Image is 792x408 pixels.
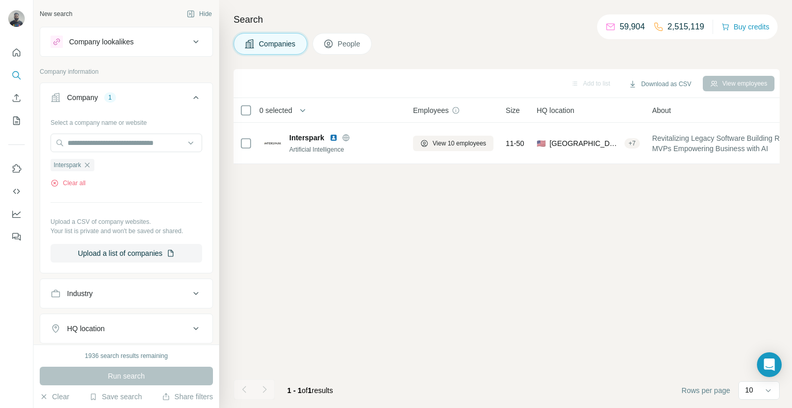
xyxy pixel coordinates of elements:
div: 1 [104,93,116,102]
div: Company [67,92,98,103]
button: Quick start [8,43,25,62]
div: Open Intercom Messenger [757,352,782,377]
button: Clear [40,391,69,402]
button: HQ location [40,316,212,341]
button: Use Surfe on LinkedIn [8,159,25,178]
span: of [302,386,308,395]
button: Enrich CSV [8,89,25,107]
span: Companies [259,39,296,49]
span: Interspark [289,133,324,143]
span: results [287,386,333,395]
button: Save search [89,391,142,402]
span: [GEOGRAPHIC_DATA], [US_STATE] [550,138,620,149]
p: 2,515,119 [668,21,704,33]
button: Buy credits [721,20,769,34]
span: Rows per page [682,385,730,396]
button: Search [8,66,25,85]
div: HQ location [67,323,105,334]
p: Upload a CSV of company websites. [51,217,202,226]
span: Size [506,105,520,116]
button: My lists [8,111,25,130]
div: + 7 [624,139,640,148]
span: 🇺🇸 [537,138,546,149]
button: Download as CSV [621,76,698,92]
img: LinkedIn logo [329,134,338,142]
div: New search [40,9,72,19]
div: Artificial Intelligence [289,145,401,154]
h4: Search [234,12,780,27]
div: 1936 search results remaining [85,351,168,361]
img: Avatar [8,10,25,27]
span: People [338,39,361,49]
p: Company information [40,67,213,76]
span: 1 [308,386,312,395]
div: Select a company name or website [51,114,202,127]
span: 1 - 1 [287,386,302,395]
button: Upload a list of companies [51,244,202,263]
div: Company lookalikes [69,37,134,47]
span: Interspark [54,160,81,170]
button: Feedback [8,227,25,246]
button: Industry [40,281,212,306]
p: 59,904 [620,21,645,33]
div: Industry [67,288,93,299]
button: Dashboard [8,205,25,223]
button: Clear all [51,178,86,188]
button: Company lookalikes [40,29,212,54]
span: 0 selected [259,105,292,116]
img: Logo of Interspark [265,135,281,152]
span: 11-50 [506,138,524,149]
span: View 10 employees [433,139,486,148]
button: Company1 [40,85,212,114]
p: Your list is private and won't be saved or shared. [51,226,202,236]
span: Employees [413,105,449,116]
span: HQ location [537,105,574,116]
span: About [652,105,671,116]
button: View 10 employees [413,136,493,151]
button: Share filters [162,391,213,402]
button: Hide [179,6,219,22]
p: 10 [745,385,753,395]
button: Use Surfe API [8,182,25,201]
